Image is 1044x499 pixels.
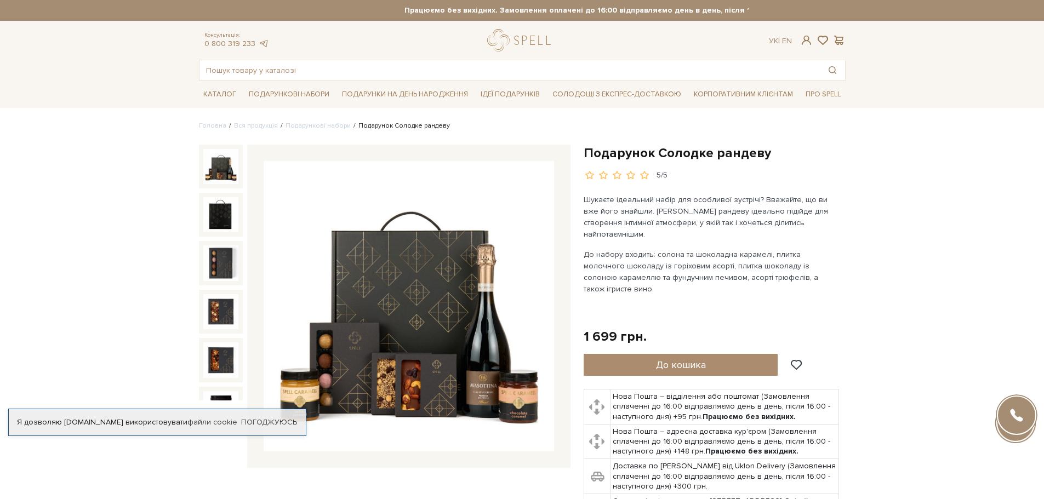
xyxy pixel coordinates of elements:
[187,417,237,427] a: файли cookie
[584,145,846,162] h1: Подарунок Солодке рандеву
[264,161,554,451] img: Подарунок Солодке рандеву
[820,60,845,80] button: Пошук товару у каталозі
[476,86,544,103] span: Ідеї подарунків
[584,194,841,240] p: Шукаєте ідеальний набір для особливої зустрічі? Вважайте, що ви вже його знайшли. [PERSON_NAME] р...
[241,417,297,427] a: Погоджуюсь
[258,39,269,48] a: telegram
[203,245,238,280] img: Подарунок Солодке рандеву
[584,328,647,345] div: 1 699 грн.
[203,342,238,377] img: Подарунок Солодке рандеву
[199,122,226,130] a: Головна
[351,121,450,131] li: Подарунок Солодке рандеву
[611,424,839,459] td: Нова Пошта – адресна доставка кур'єром (Замовлення сплаченні до 16:00 відправляємо день в день, п...
[657,170,668,181] div: 5/5
[611,389,839,425] td: Нова Пошта – відділення або поштомат (Замовлення сплаченні до 16:00 відправляємо день в день, піс...
[548,85,686,104] a: Солодощі з експрес-доставкою
[703,412,796,421] b: Працюємо без вихідних.
[689,85,797,104] a: Корпоративним клієнтам
[234,122,278,130] a: Вся продукція
[203,197,238,232] img: Подарунок Солодке рандеву
[338,86,472,103] span: Подарунки на День народження
[656,359,706,371] span: До кошика
[782,36,792,45] a: En
[244,86,334,103] span: Подарункові набори
[204,32,269,39] span: Консультація:
[801,86,845,103] span: Про Spell
[203,294,238,329] img: Подарунок Солодке рандеву
[769,36,792,46] div: Ук
[584,354,778,376] button: До кошика
[705,446,798,456] b: Працюємо без вихідних.
[611,459,839,494] td: Доставка по [PERSON_NAME] від Uklon Delivery (Замовлення сплаченні до 16:00 відправляємо день в д...
[9,417,306,427] div: Я дозволяю [DOMAIN_NAME] використовувати
[203,149,238,184] img: Подарунок Солодке рандеву
[199,86,241,103] span: Каталог
[199,60,820,80] input: Пошук товару у каталозі
[487,29,556,51] a: logo
[296,5,943,15] strong: Працюємо без вихідних. Замовлення оплачені до 16:00 відправляємо день в день, після 16:00 - насту...
[204,39,255,48] a: 0 800 319 233
[286,122,351,130] a: Подарункові набори
[584,249,841,295] p: До набору входить: солона та шоколадна карамелі, плитка молочного шоколаду із горіховим асорті, п...
[203,391,238,426] img: Подарунок Солодке рандеву
[778,36,780,45] span: |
